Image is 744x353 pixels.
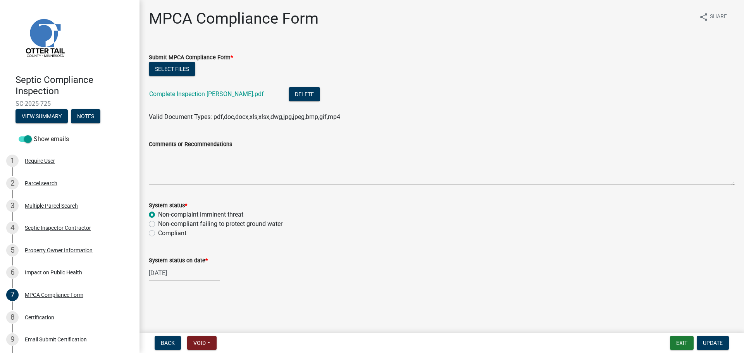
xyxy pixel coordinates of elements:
[149,9,319,28] h1: MPCA Compliance Form
[6,222,19,234] div: 4
[6,311,19,324] div: 8
[149,142,232,147] label: Comments or Recommendations
[187,336,217,350] button: Void
[161,340,175,346] span: Back
[6,177,19,189] div: 2
[193,340,206,346] span: Void
[6,289,19,301] div: 7
[149,62,195,76] button: Select files
[289,91,320,98] wm-modal-confirm: Delete Document
[6,266,19,279] div: 6
[71,109,100,123] button: Notes
[703,340,723,346] span: Update
[149,113,340,121] span: Valid Document Types: pdf,doc,docx,xls,xlsx,dwg,jpg,jpeg,bmp,gif,mp4
[15,114,68,120] wm-modal-confirm: Summary
[697,336,729,350] button: Update
[149,203,187,208] label: System status
[25,181,57,186] div: Parcel search
[149,90,264,98] a: Complete Inspection [PERSON_NAME].pdf
[6,333,19,346] div: 9
[25,292,83,298] div: MPCA Compliance Form
[25,203,78,208] div: Multiple Parcel Search
[71,114,100,120] wm-modal-confirm: Notes
[149,265,220,281] input: mm/dd/yyyy
[289,87,320,101] button: Delete
[158,229,186,238] label: Compliant
[25,337,87,342] div: Email Submit Certification
[25,248,93,253] div: Property Owner Information
[155,336,181,350] button: Back
[158,219,282,229] label: Non-compliant failing to protect ground water
[15,109,68,123] button: View Summary
[693,9,733,24] button: shareShare
[19,134,69,144] label: Show emails
[25,270,82,275] div: Impact on Public Health
[149,258,208,263] label: System status on date
[6,244,19,257] div: 5
[15,74,133,97] h4: Septic Compliance Inspection
[6,155,19,167] div: 1
[699,12,708,22] i: share
[25,225,91,231] div: Septic Inspector Contractor
[670,336,694,350] button: Exit
[25,315,54,320] div: Certification
[15,8,74,66] img: Otter Tail County, Minnesota
[158,210,243,219] label: Non-complaint imminent threat
[149,55,233,60] label: Submit MPCA Compliance Form
[6,200,19,212] div: 3
[710,12,727,22] span: Share
[15,100,124,107] span: SC-2025-725
[25,158,55,164] div: Require User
